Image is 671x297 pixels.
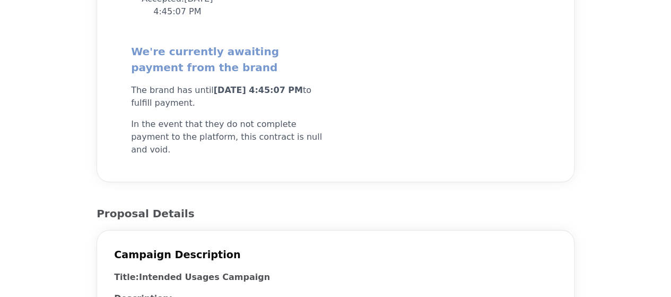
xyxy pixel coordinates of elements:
h3: Intended Usages Campaign [139,272,270,282]
b: [DATE] 4:45:07 PM [214,85,303,95]
h3: Title: [114,271,331,284]
p: The brand has until to fulfill payment. [131,84,331,109]
h2: Campaign Description [114,248,557,262]
h2: We're currently awaiting payment from the brand [131,44,331,75]
p: In the event that they do not complete payment to the platform, this contract is null and void. [131,118,331,156]
h2: Proposal Details [97,206,574,222]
